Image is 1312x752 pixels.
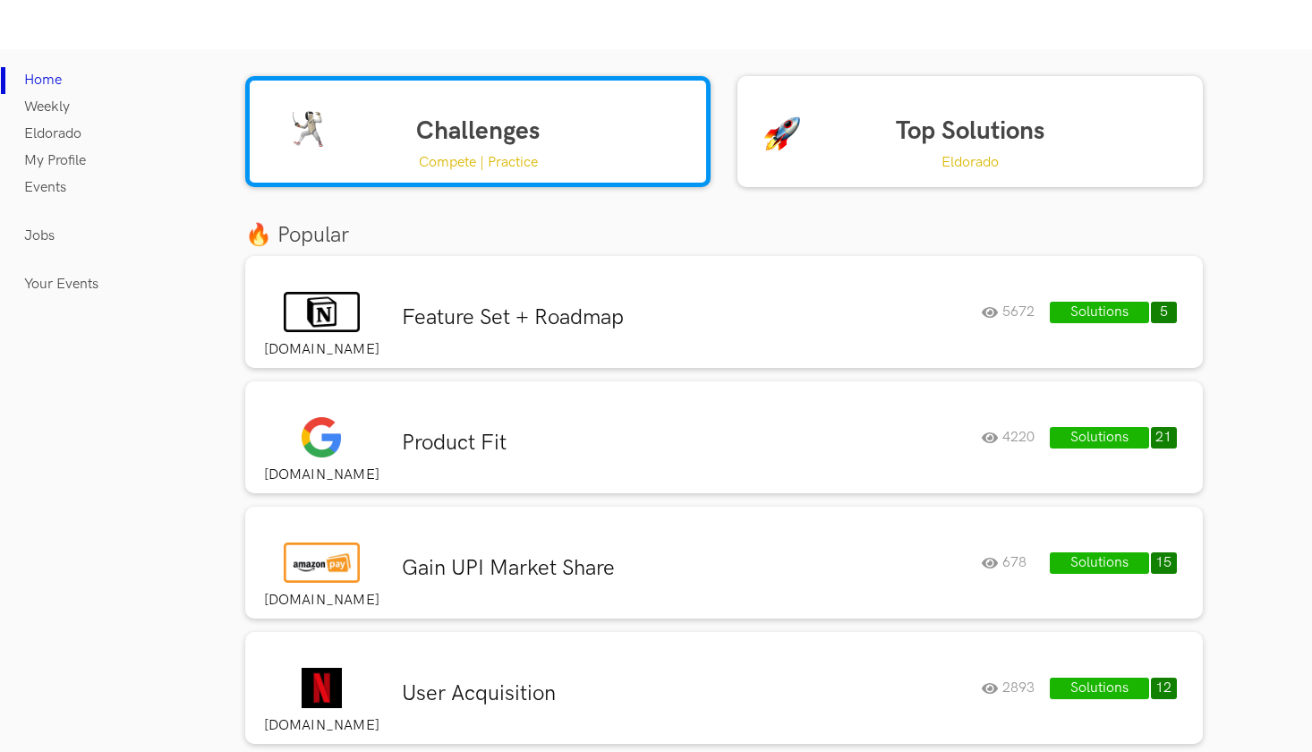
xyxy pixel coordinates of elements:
[419,151,538,174] p: Compete | Practice
[245,76,711,187] a: Challenges
[1151,427,1177,449] button: 21
[290,111,326,147] img: sword
[982,552,1048,574] div: 678
[402,680,967,707] h3: User Acquisition
[302,417,341,457] img: Google_logo_0208241137
[245,256,1203,381] a: [DOMAIN_NAME]Feature Set + Roadmap5672Solutions5
[254,717,388,735] label: [DOMAIN_NAME]
[254,466,388,484] label: [DOMAIN_NAME]
[1050,552,1148,574] button: Solutions
[941,151,999,174] p: Eldorado
[402,430,967,457] h3: Product Fit
[24,271,98,298] a: Your Events
[1151,678,1177,699] button: 12
[302,668,342,708] img: Netflix_logo_1705241030
[764,115,800,151] img: rocket
[24,148,86,175] a: My Profile
[24,94,70,121] a: Weekly
[982,427,1048,449] div: 4220
[24,67,62,94] a: Home
[982,302,1048,323] div: 5672
[1050,302,1148,323] button: Solutions
[402,555,967,582] h3: Gain UPI Market Share
[232,219,1216,252] div: 🔥 Popular
[245,507,1203,632] a: [DOMAIN_NAME]Gain UPI Market Share678Solutions15
[24,175,66,201] a: Events
[737,76,1203,187] a: Top Solutions
[284,292,359,332] img: Notion_logo_0709210959
[1151,302,1177,323] button: 5
[402,304,967,331] h3: Feature Set + Roadmap
[254,341,388,359] label: [DOMAIN_NAME]
[284,543,359,583] img: Amazon_Pay_logo_0709211000
[1151,552,1177,574] button: 15
[1050,678,1148,699] button: Solutions
[24,223,55,250] a: Jobs
[24,121,81,148] a: Eldorado
[982,678,1048,699] div: 2893
[1050,427,1148,449] button: Solutions
[254,592,388,610] label: [DOMAIN_NAME]
[245,381,1203,507] a: [DOMAIN_NAME]Product Fit4220Solutions21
